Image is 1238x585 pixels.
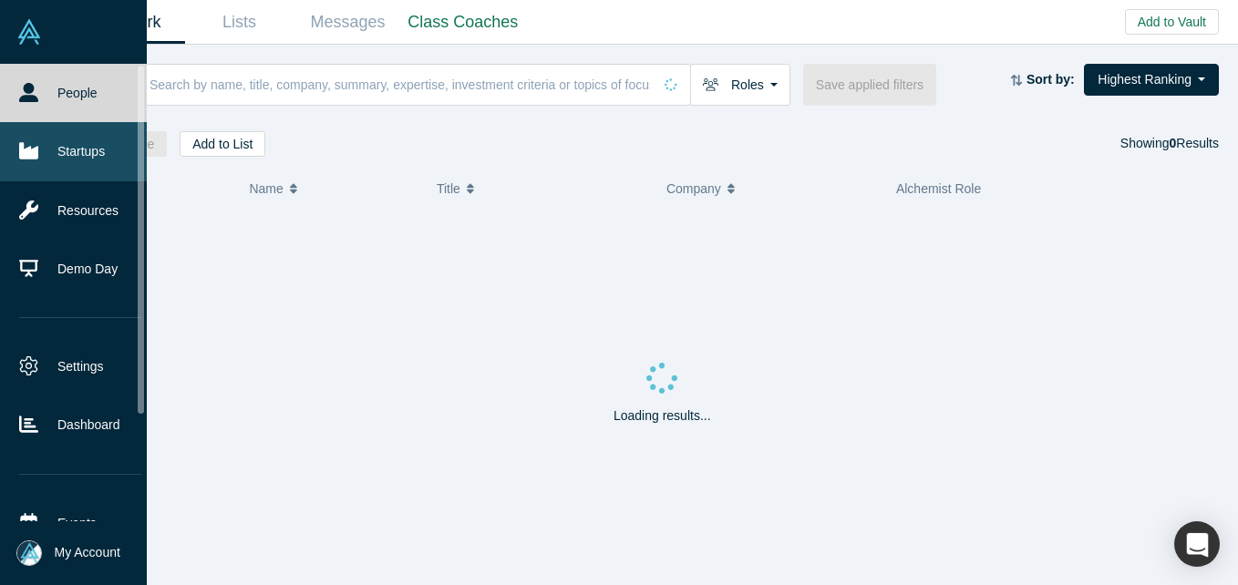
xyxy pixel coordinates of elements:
button: My Account [16,540,120,566]
input: Search by name, title, company, summary, expertise, investment criteria or topics of focus [148,63,652,106]
strong: 0 [1170,136,1177,150]
strong: Sort by: [1027,72,1075,87]
button: Highest Ranking [1084,64,1219,96]
img: Alchemist Vault Logo [16,19,42,45]
span: My Account [55,543,120,562]
p: Loading results... [614,406,711,426]
button: Add to List [180,131,265,157]
span: Title [437,169,460,208]
button: Company [666,169,877,208]
a: Class Coaches [402,1,524,44]
a: Lists [185,1,294,44]
div: Showing [1120,131,1219,157]
span: Alchemist Role [896,181,981,196]
button: Add to Vault [1125,9,1219,35]
button: Roles [690,64,790,106]
button: Save applied filters [803,64,936,106]
button: Title [437,169,647,208]
span: Name [249,169,283,208]
img: Mia Scott's Account [16,540,42,566]
a: Messages [294,1,402,44]
span: Results [1170,136,1219,150]
button: Name [249,169,418,208]
span: Company [666,169,721,208]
